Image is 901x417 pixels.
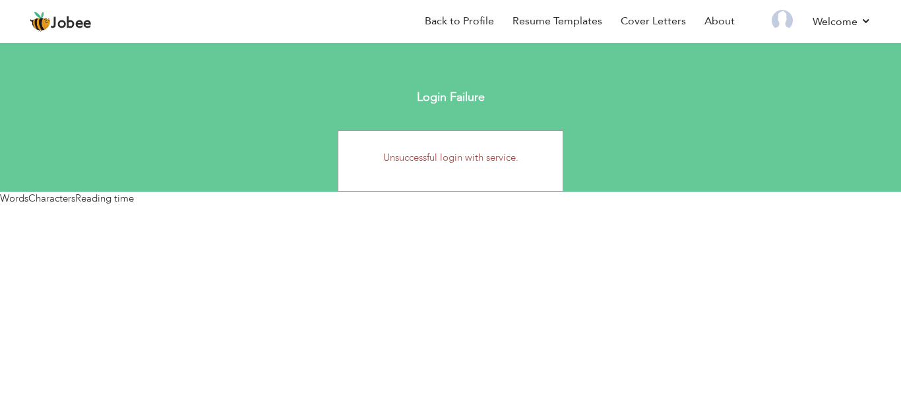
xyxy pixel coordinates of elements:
strong: Login Failure [417,89,485,105]
img: Profile Img [772,10,793,31]
p: Unsuccessful login with service. [348,151,553,165]
a: Cover Letters [621,14,686,29]
a: About [704,14,735,29]
a: Welcome [813,14,871,30]
a: Jobee [30,11,92,32]
span: Jobee [51,16,92,31]
span: Characters [28,192,75,205]
img: jobee.io [30,11,51,32]
a: Resume Templates [513,14,602,29]
a: Back to Profile [425,14,494,29]
span: Reading time [75,192,134,205]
